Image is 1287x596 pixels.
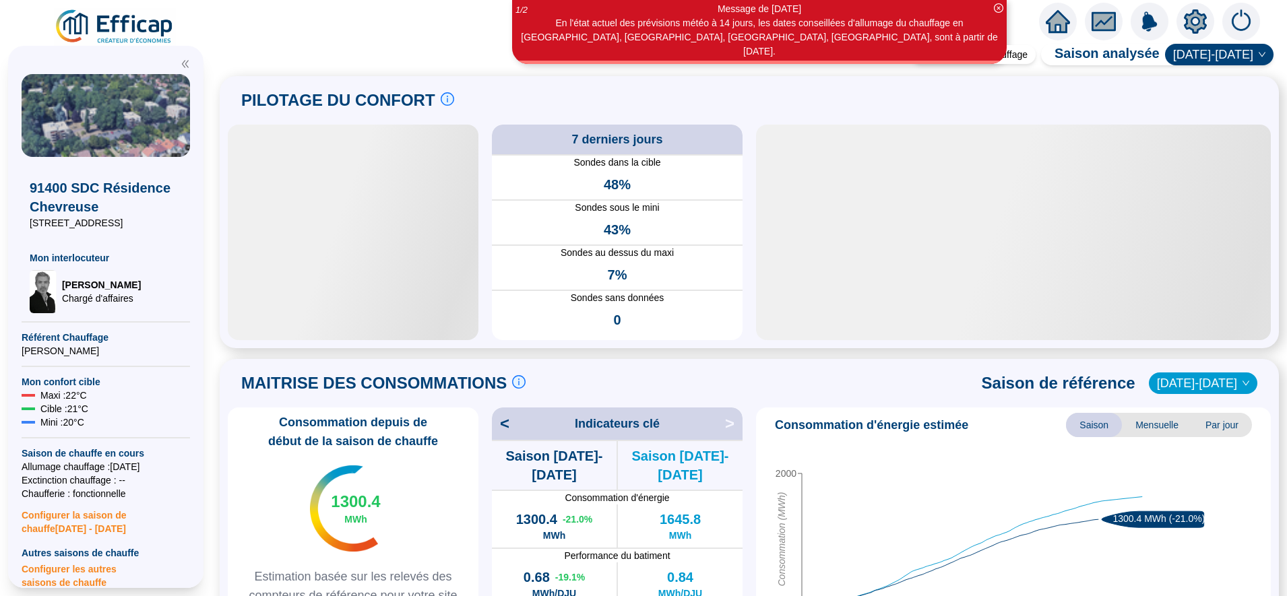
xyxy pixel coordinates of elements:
span: Mon interlocuteur [30,251,182,265]
span: MWh [669,529,691,542]
img: alerts [1131,3,1168,40]
span: Sondes sans données [492,291,743,305]
span: Saison de chauffe en cours [22,446,190,460]
span: 43% [604,220,631,239]
span: MWh [344,512,367,526]
span: -21.0 % [563,512,592,526]
img: alerts [1222,3,1260,40]
span: Par jour [1192,413,1252,437]
span: setting [1183,9,1207,34]
span: Sondes dans la cible [492,156,743,170]
div: Message de [DATE] [514,2,1005,16]
span: Chargé d'affaires [62,292,141,305]
text: 1300.4 MWh (-21.0%) [1112,513,1205,524]
img: indicateur températures [310,465,378,552]
span: 1300.4 [331,491,380,512]
span: 0 [613,310,621,329]
span: down [1242,379,1250,387]
span: 48% [604,175,631,194]
span: 7 derniers jours [571,130,662,149]
span: Consommation depuis de début de la saison de chauffe [233,413,473,451]
span: fund [1092,9,1116,34]
span: info-circle [441,92,454,106]
span: Configurer les autres saisons de chauffe [22,560,190,589]
span: Saison [1066,413,1122,437]
span: info-circle [512,375,526,389]
span: [PERSON_NAME] [22,344,190,358]
span: Performance du batiment [492,549,743,562]
span: Mini : 20 °C [40,416,84,429]
tspan: 2000 [776,468,796,479]
span: 91400 SDC Résidence Chevreuse [30,178,182,216]
span: Chaufferie : fonctionnelle [22,487,190,500]
span: Consommation d'énergie [492,491,743,504]
span: PILOTAGE DU CONFORT [241,90,435,111]
span: > [725,413,743,434]
span: < [492,413,509,434]
span: 2022-2023 [1157,373,1249,393]
i: 1 / 2 [515,5,528,15]
span: MAITRISE DES CONSOMMATIONS [241,372,507,394]
img: Chargé d'affaires [30,270,57,313]
span: Exctinction chauffage : -- [22,473,190,487]
span: Maxi : 22 °C [40,389,87,402]
span: 1300.4 [516,510,557,529]
span: 2024-2025 [1173,44,1265,65]
span: 7% [608,265,627,284]
span: 0.68 [524,568,550,587]
span: Saison [DATE]-[DATE] [492,446,617,484]
span: down [1258,51,1266,59]
span: MWh [543,529,565,542]
span: Mensuelle [1122,413,1192,437]
tspan: Consommation (MWh) [776,492,787,586]
span: Indicateurs clé [575,414,660,433]
span: 1645.8 [660,510,701,529]
span: Configurer la saison de chauffe [DATE] - [DATE] [22,500,190,535]
span: Référent Chauffage [22,331,190,344]
span: Autres saisons de chauffe [22,546,190,560]
span: [STREET_ADDRESS] [30,216,182,230]
span: Saison de référence [982,372,1135,394]
span: Saison [DATE]-[DATE] [618,446,743,484]
span: Sondes sous le mini [492,201,743,215]
span: Saison analysée [1041,44,1160,65]
span: home [1046,9,1070,34]
span: Sondes au dessus du maxi [492,246,743,260]
span: [PERSON_NAME] [62,278,141,292]
span: close-circle [994,3,1003,13]
span: Allumage chauffage : [DATE] [22,460,190,473]
span: double-left [181,59,190,69]
img: efficap energie logo [54,8,176,46]
span: 0.84 [667,568,693,587]
div: En l'état actuel des prévisions météo à 14 jours, les dates conseillées d'allumage du chauffage e... [514,16,1005,59]
span: Consommation d'énergie estimée [775,416,968,434]
span: -19.1 % [555,570,585,584]
span: Mon confort cible [22,375,190,389]
span: Cible : 21 °C [40,402,88,416]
